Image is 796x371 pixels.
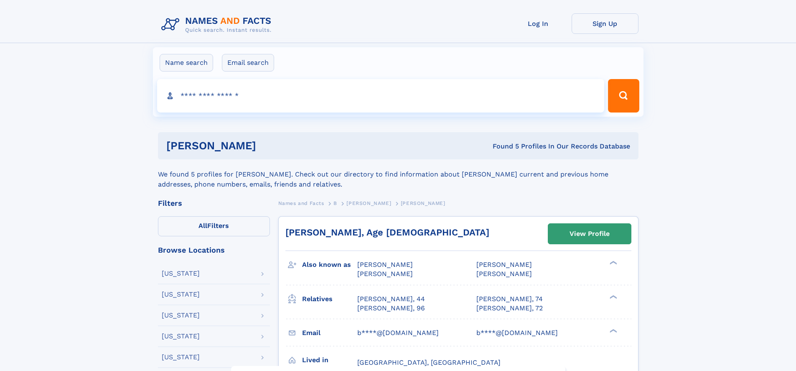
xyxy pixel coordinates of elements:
[357,358,501,366] span: [GEOGRAPHIC_DATA], [GEOGRAPHIC_DATA]
[302,258,357,272] h3: Also known as
[162,333,200,340] div: [US_STATE]
[158,216,270,236] label: Filters
[357,270,413,278] span: [PERSON_NAME]
[166,141,374,151] h1: [PERSON_NAME]
[608,294,618,299] div: ❯
[608,79,639,113] button: Search Button
[162,270,200,277] div: [US_STATE]
[357,261,413,269] span: [PERSON_NAME]
[162,354,200,361] div: [US_STATE]
[374,142,630,151] div: Found 5 Profiles In Our Records Database
[572,13,638,34] a: Sign Up
[357,294,425,304] a: [PERSON_NAME], 44
[548,224,631,244] a: View Profile
[608,260,618,266] div: ❯
[158,13,278,36] img: Logo Names and Facts
[401,200,445,206] span: [PERSON_NAME]
[158,200,270,207] div: Filters
[476,294,543,304] a: [PERSON_NAME], 74
[476,261,532,269] span: [PERSON_NAME]
[357,304,425,313] a: [PERSON_NAME], 96
[158,246,270,254] div: Browse Locations
[157,79,605,113] input: search input
[333,198,337,208] a: B
[608,328,618,333] div: ❯
[158,159,638,189] div: We found 5 profiles for [PERSON_NAME]. Check out our directory to find information about [PERSON_...
[302,353,357,367] h3: Lived in
[570,224,610,243] div: View Profile
[302,326,357,340] h3: Email
[160,54,213,72] label: Name search
[162,291,200,298] div: [US_STATE]
[222,54,274,72] label: Email search
[505,13,572,34] a: Log In
[476,304,543,313] a: [PERSON_NAME], 72
[278,198,324,208] a: Names and Facts
[198,222,207,230] span: All
[346,200,391,206] span: [PERSON_NAME]
[346,198,391,208] a: [PERSON_NAME]
[333,200,337,206] span: B
[476,270,532,278] span: [PERSON_NAME]
[162,312,200,319] div: [US_STATE]
[302,292,357,306] h3: Relatives
[285,227,489,238] a: [PERSON_NAME], Age [DEMOGRAPHIC_DATA]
